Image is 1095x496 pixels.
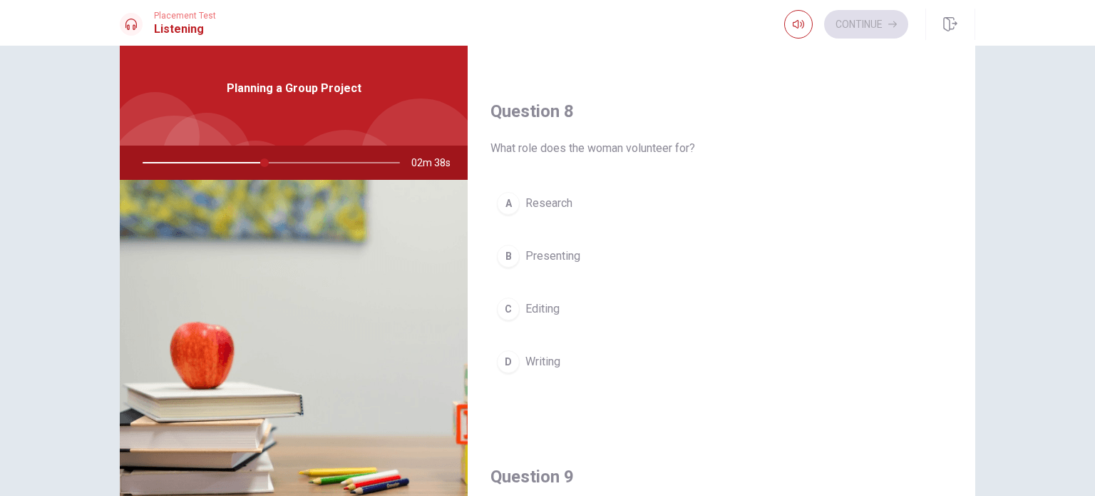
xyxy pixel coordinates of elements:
span: 02m 38s [411,146,462,180]
button: AResearch [490,186,952,221]
span: Editing [525,300,560,318]
div: A [497,192,520,215]
div: B [497,245,520,268]
span: Placement Test [154,11,216,21]
button: BPresenting [490,238,952,274]
h4: Question 8 [490,100,952,123]
h1: Listening [154,21,216,38]
span: Writing [525,353,560,370]
div: C [497,298,520,320]
span: Planning a Group Project [227,80,361,97]
span: Presenting [525,248,580,265]
button: CEditing [490,291,952,327]
span: What role does the woman volunteer for? [490,140,952,157]
span: Research [525,195,572,212]
div: D [497,350,520,373]
button: DWriting [490,344,952,380]
h4: Question 9 [490,465,952,488]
